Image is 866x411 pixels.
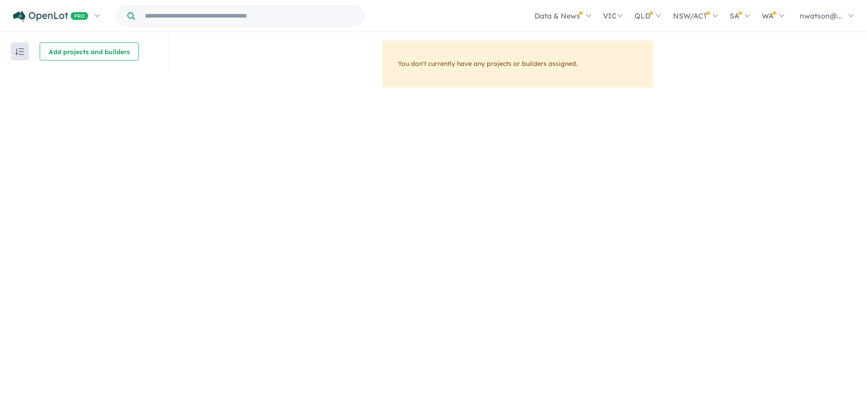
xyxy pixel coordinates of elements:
[15,48,24,55] img: sort.svg
[382,41,653,88] div: You don't currently have any projects or builders assigned.
[13,11,88,22] img: Openlot PRO Logo White
[40,42,139,60] button: Add projects and builders
[800,11,842,20] span: nwatson@...
[137,6,362,26] input: Try estate name, suburb, builder or developer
